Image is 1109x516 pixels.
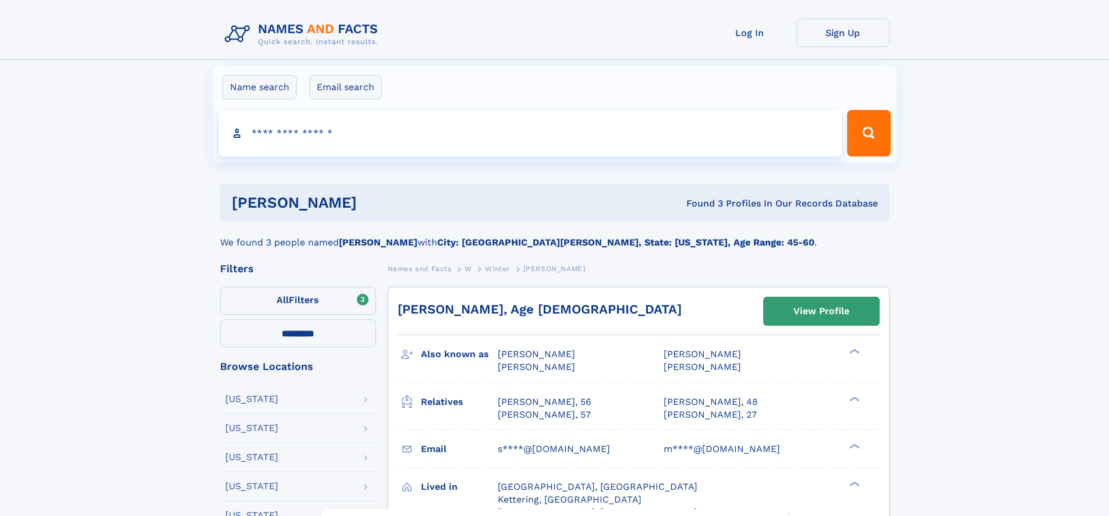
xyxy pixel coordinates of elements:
[465,261,472,276] a: W
[421,439,498,459] h3: Email
[664,408,757,421] a: [PERSON_NAME], 27
[309,75,382,99] label: Email search
[277,294,289,305] span: All
[847,110,890,156] button: Search Button
[339,237,417,248] b: [PERSON_NAME]
[523,265,586,273] span: [PERSON_NAME]
[220,361,376,372] div: Browse Locations
[421,344,498,364] h3: Also known as
[498,408,591,421] a: [PERSON_NAME], 57
[220,264,376,274] div: Filters
[465,265,472,273] span: W
[498,494,642,505] span: Kettering, [GEOGRAPHIC_DATA]
[220,19,388,50] img: Logo Names and Facts
[796,19,890,47] a: Sign Up
[219,110,842,156] input: search input
[421,477,498,497] h3: Lived in
[485,261,510,276] a: Winter
[664,396,758,408] a: [PERSON_NAME], 48
[846,395,860,403] div: ❯
[225,424,278,433] div: [US_STATE]
[225,482,278,491] div: [US_STATE]
[498,361,575,372] span: [PERSON_NAME]
[225,394,278,404] div: [US_STATE]
[703,19,796,47] a: Log In
[437,237,814,248] b: City: [GEOGRAPHIC_DATA][PERSON_NAME], State: [US_STATE], Age Range: 45-60
[220,287,376,315] label: Filters
[485,265,510,273] span: Winter
[421,392,498,412] h3: Relatives
[522,197,878,210] div: Found 3 Profiles In Our Records Database
[846,348,860,355] div: ❯
[232,195,522,210] h1: [PERSON_NAME]
[764,297,879,325] a: View Profile
[498,396,591,408] a: [PERSON_NAME], 56
[222,75,297,99] label: Name search
[846,442,860,450] div: ❯
[225,453,278,462] div: [US_STATE]
[388,261,452,276] a: Names and Facts
[846,480,860,487] div: ❯
[398,302,682,316] a: [PERSON_NAME], Age [DEMOGRAPHIC_DATA]
[793,298,849,325] div: View Profile
[498,481,697,492] span: [GEOGRAPHIC_DATA], [GEOGRAPHIC_DATA]
[220,222,890,250] div: We found 3 people named with .
[498,348,575,360] span: [PERSON_NAME]
[664,348,741,360] span: [PERSON_NAME]
[664,361,741,372] span: [PERSON_NAME]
